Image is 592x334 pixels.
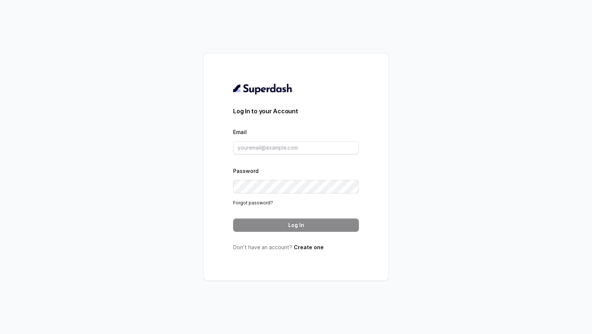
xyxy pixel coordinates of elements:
[233,200,273,206] a: Forgot password?
[233,168,259,174] label: Password
[294,244,324,250] a: Create one
[233,83,293,95] img: light.svg
[233,129,247,135] label: Email
[233,107,359,116] h3: Log In to your Account
[233,244,359,251] p: Don’t have an account?
[233,141,359,154] input: youremail@example.com
[233,218,359,232] button: Log In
